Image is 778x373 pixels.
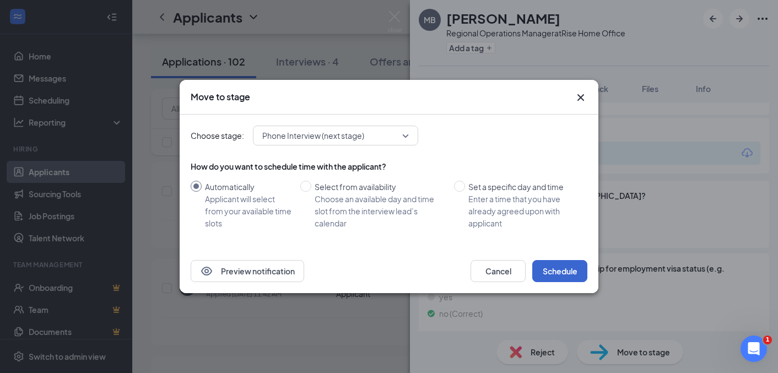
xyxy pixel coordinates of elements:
div: Choose an available day and time slot from the interview lead’s calendar [315,193,445,229]
div: Select from availability [315,181,445,193]
span: Choose stage: [191,129,244,142]
button: EyePreview notification [191,260,304,282]
iframe: Intercom live chat [741,336,767,362]
button: Schedule [532,260,587,282]
div: How do you want to schedule time with the applicant? [191,161,587,172]
button: Close [574,91,587,104]
div: Applicant will select from your available time slots [205,193,291,229]
button: Cancel [471,260,526,282]
svg: Cross [574,91,587,104]
svg: Eye [200,264,213,278]
h3: Move to stage [191,91,250,103]
div: Enter a time that you have already agreed upon with applicant [468,193,579,229]
div: Set a specific day and time [468,181,579,193]
span: 1 [763,336,772,344]
div: Automatically [205,181,291,193]
span: Phone Interview (next stage) [262,127,364,144]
